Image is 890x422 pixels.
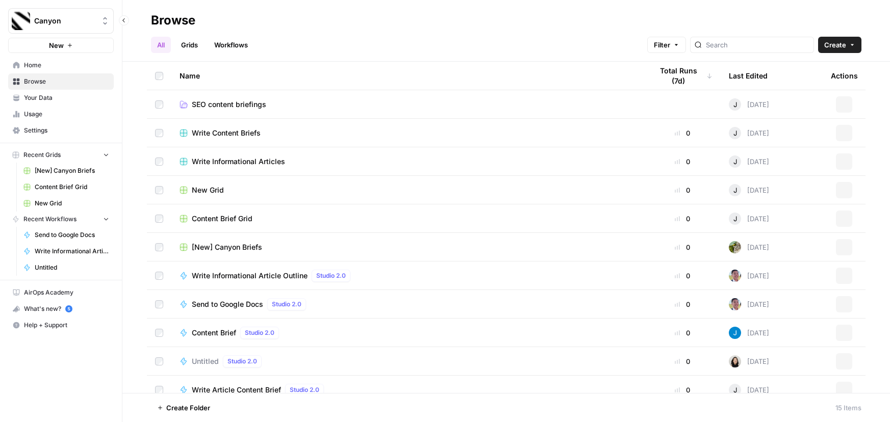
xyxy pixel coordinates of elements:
[316,271,346,280] span: Studio 2.0
[729,62,768,90] div: Last Edited
[733,214,737,224] span: J
[35,199,109,208] span: New Grid
[8,38,114,53] button: New
[729,98,769,111] div: [DATE]
[729,327,741,339] img: z620ml7ie90s7uun3xptce9f0frp
[208,37,254,53] a: Workflows
[8,8,114,34] button: Workspace: Canyon
[24,126,109,135] span: Settings
[729,355,769,367] div: [DATE]
[733,128,737,138] span: J
[831,62,858,90] div: Actions
[824,40,846,50] span: Create
[290,385,319,394] span: Studio 2.0
[192,328,236,338] span: Content Brief
[180,99,636,110] a: SEO content briefings
[19,195,114,212] a: New Grid
[652,128,713,138] div: 0
[652,356,713,366] div: 0
[35,247,109,256] span: Write Informational Article Outline
[34,16,96,26] span: Canyon
[729,298,769,310] div: [DATE]
[67,306,70,311] text: 5
[245,328,274,337] span: Studio 2.0
[49,40,64,50] span: New
[19,179,114,195] a: Content Brief Grid
[8,147,114,163] button: Recent Grids
[23,150,61,160] span: Recent Grids
[192,214,252,224] span: Content Brief Grid
[35,166,109,175] span: [New] Canyon Briefs
[8,301,114,317] button: What's new? 5
[151,400,216,416] button: Create Folder
[729,384,769,396] div: [DATE]
[151,37,171,53] a: All
[733,185,737,195] span: J
[180,327,636,339] a: Content BriefStudio 2.0
[192,385,281,395] span: Write Article Content Brief
[151,12,195,29] div: Browse
[729,270,769,282] div: [DATE]
[24,321,109,330] span: Help + Support
[12,12,30,30] img: Canyon Logo
[818,37,861,53] button: Create
[8,212,114,227] button: Recent Workflows
[65,305,72,312] a: 5
[180,185,636,195] a: New Grid
[180,156,636,167] a: Write Informational Articles
[652,385,713,395] div: 0
[35,263,109,272] span: Untitled
[8,57,114,73] a: Home
[19,259,114,276] a: Untitled
[652,328,713,338] div: 0
[729,270,741,282] img: 99f2gcj60tl1tjps57nny4cf0tt1
[180,298,636,310] a: Send to Google DocsStudio 2.0
[227,357,257,366] span: Studio 2.0
[24,110,109,119] span: Usage
[180,62,636,90] div: Name
[35,230,109,240] span: Send to Google Docs
[8,317,114,333] button: Help + Support
[24,61,109,70] span: Home
[706,40,809,50] input: Search
[166,403,210,413] span: Create Folder
[729,241,741,253] img: 49rdr64xfip741mr63i5l1te20x9
[272,300,301,309] span: Studio 2.0
[652,62,713,90] div: Total Runs (7d)
[647,37,686,53] button: Filter
[835,403,861,413] div: 15 Items
[729,355,741,367] img: t5ef5oef8zpw1w4g2xghobes91mw
[192,242,262,252] span: [New] Canyon Briefs
[8,284,114,301] a: AirOps Academy
[24,77,109,86] span: Browse
[8,73,114,90] a: Browse
[652,156,713,167] div: 0
[729,241,769,253] div: [DATE]
[729,184,769,196] div: [DATE]
[733,156,737,167] span: J
[729,298,741,310] img: 99f2gcj60tl1tjps57nny4cf0tt1
[35,182,109,192] span: Content Brief Grid
[19,163,114,179] a: [New] Canyon Briefs
[19,227,114,243] a: Send to Google Docs
[8,122,114,139] a: Settings
[729,127,769,139] div: [DATE]
[733,99,737,110] span: J
[24,288,109,297] span: AirOps Academy
[192,99,266,110] span: SEO content briefings
[180,355,636,367] a: UntitledStudio 2.0
[180,384,636,396] a: Write Article Content BriefStudio 2.0
[729,327,769,339] div: [DATE]
[180,214,636,224] a: Content Brief Grid
[19,243,114,259] a: Write Informational Article Outline
[654,40,670,50] span: Filter
[192,156,285,167] span: Write Informational Articles
[180,270,636,282] a: Write Informational Article OutlineStudio 2.0
[652,185,713,195] div: 0
[192,185,224,195] span: New Grid
[733,385,737,395] span: J
[729,155,769,168] div: [DATE]
[652,242,713,252] div: 0
[192,299,263,309] span: Send to Google Docs
[8,106,114,122] a: Usage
